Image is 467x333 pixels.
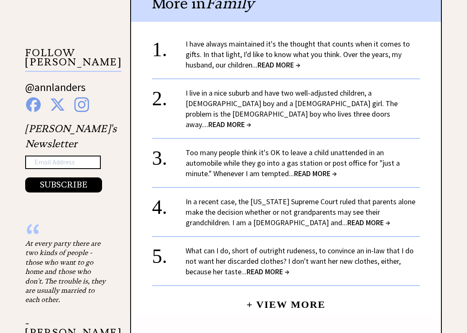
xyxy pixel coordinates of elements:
[186,246,414,276] a: What can I do, short of outright rudeness, to convince an in-law that I do not want her discarded...
[25,239,109,304] div: At every party there are two kinds of people - those who want to go home and those who don't. The...
[247,292,325,310] a: + View More
[26,97,41,112] img: facebook%20blue.png
[247,267,289,276] span: READ MORE →
[25,121,117,193] div: [PERSON_NAME]'s Newsletter
[25,156,101,169] input: Email Address
[25,230,109,239] div: “
[25,48,121,72] p: FOLLOW [PERSON_NAME]
[347,218,390,227] span: READ MORE →
[152,147,186,163] div: 3.
[186,148,400,178] a: Too many people think it's OK to leave a child unattended in an automobile while they go into a g...
[152,39,186,54] div: 1.
[74,97,89,112] img: instagram%20blue.png
[152,245,186,261] div: 5.
[25,80,86,102] a: @annlanders
[294,169,337,178] span: READ MORE →
[186,39,410,70] a: I have always maintained it's the thought that counts when it comes to gifts. In that light, I'd ...
[152,196,186,212] div: 4.
[186,88,398,129] a: I live in a nice suburb and have two well-adjusted children, a [DEMOGRAPHIC_DATA] boy and a [DEMO...
[50,97,65,112] img: x%20blue.png
[25,177,102,193] button: SUBSCRIBE
[257,60,300,70] span: READ MORE →
[186,197,415,227] a: In a recent case, the [US_STATE] Supreme Court ruled that parents alone make the decision whether...
[152,88,186,103] div: 2.
[208,120,251,129] span: READ MORE →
